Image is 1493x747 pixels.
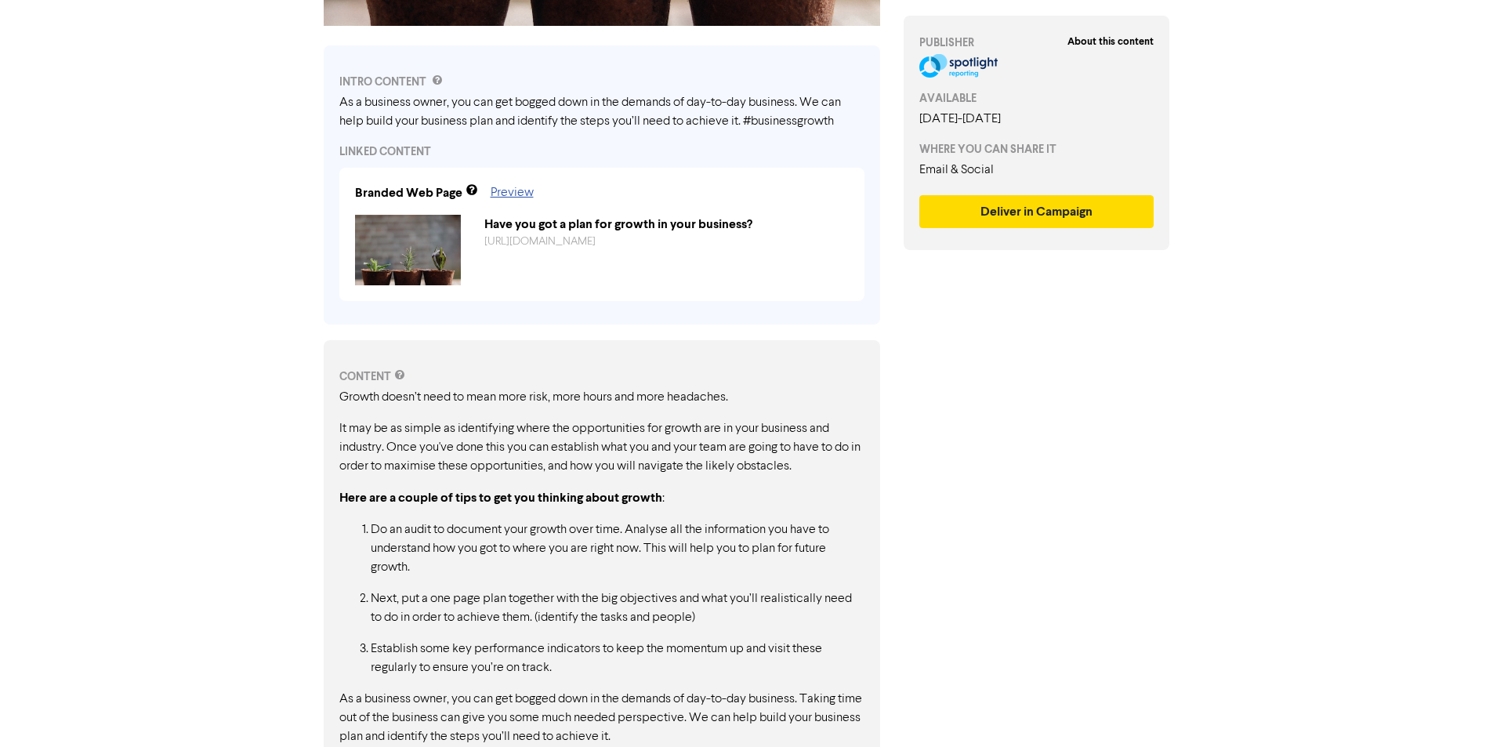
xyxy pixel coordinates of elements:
[339,368,864,385] div: CONTENT
[339,490,662,506] strong: Here are a couple of tips to get you thinking about growth
[919,34,1154,51] div: PUBLISHER
[919,161,1154,179] div: Email & Social
[473,234,861,250] div: https://public2.bomamarketing.com/cp/6a1HZXtJFnJQQnPEIgau9A?sa=PZeMUKF6
[919,90,1154,107] div: AVAILABLE
[484,236,596,247] a: [URL][DOMAIN_NAME]
[339,74,864,90] div: INTRO CONTENT
[491,187,534,199] a: Preview
[339,488,864,508] p: :
[339,143,864,160] div: LINKED CONTENT
[919,195,1154,228] button: Deliver in Campaign
[339,93,864,131] div: As a business owner, you can get bogged down in the demands of day-to-day business. We can help b...
[371,520,864,577] p: Do an audit to document your growth over time. Analyse all the information you have to understand...
[339,419,864,476] p: It may be as simple as identifying where the opportunities for growth are in your business and in...
[1067,35,1154,48] strong: About this content
[339,690,864,746] p: As a business owner, you can get bogged down in the demands of day-to-day business. Taking time o...
[919,110,1154,129] div: [DATE] - [DATE]
[355,183,462,202] div: Branded Web Page
[371,640,864,677] p: Establish some key performance indicators to keep the momentum up and visit these regularly to en...
[339,388,864,407] p: Growth doesn’t need to mean more risk, more hours and more headaches.
[919,141,1154,158] div: WHERE YOU CAN SHARE IT
[1415,672,1493,747] iframe: Chat Widget
[473,215,861,234] div: Have you got a plan for growth in your business?
[371,589,864,627] p: Next, put a one page plan together with the big objectives and what you’ll realistically need to ...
